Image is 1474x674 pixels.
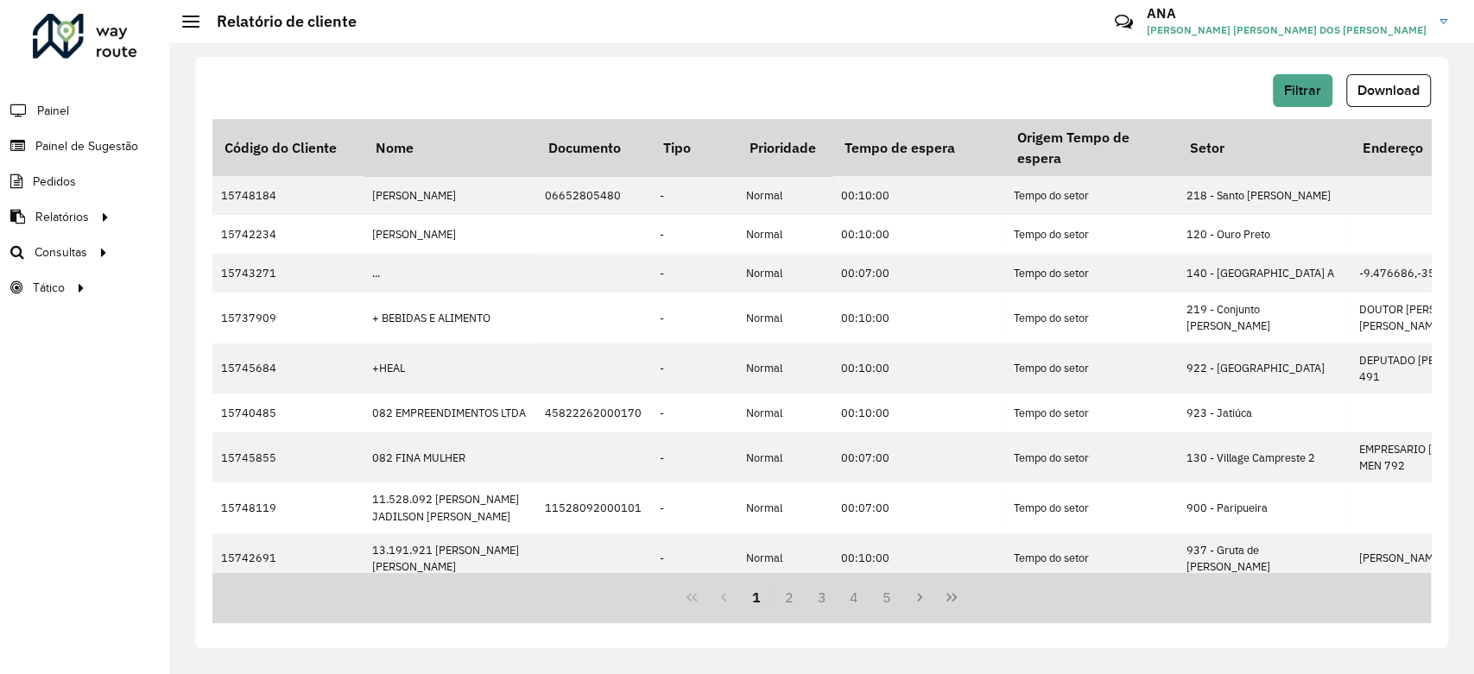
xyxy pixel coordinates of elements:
button: Last Page [935,581,968,614]
td: 06652805480 [536,176,651,215]
td: Normal [737,394,832,432]
td: - [651,343,737,394]
button: 4 [838,581,870,614]
td: Tempo do setor [1005,215,1178,254]
td: - [651,533,737,583]
td: ... [364,254,536,293]
a: Contato Rápido [1105,3,1142,41]
td: Tempo do setor [1005,176,1178,215]
button: 2 [773,581,806,614]
button: 3 [806,581,838,614]
td: 45822262000170 [536,394,651,432]
td: 15748119 [212,482,364,532]
td: 130 - Village Campreste 2 [1178,432,1351,482]
td: - [651,394,737,432]
button: Download [1346,74,1431,107]
td: 120 - Ouro Preto [1178,215,1351,254]
td: 15745855 [212,432,364,482]
span: Download [1357,83,1420,98]
td: 922 - [GEOGRAPHIC_DATA] [1178,343,1351,394]
td: 00:07:00 [832,432,1005,482]
td: 937 - Gruta de [PERSON_NAME] [1178,533,1351,583]
button: Next Page [903,581,936,614]
th: Documento [536,119,651,176]
td: 11.528.092 [PERSON_NAME] JADILSON [PERSON_NAME] [364,482,536,532]
td: 923 - Jatiúca [1178,394,1351,432]
td: 218 - Santo [PERSON_NAME] [1178,176,1351,215]
td: Normal [737,293,832,343]
th: Prioridade [737,119,832,176]
td: 00:10:00 [832,533,1005,583]
td: 11528092000101 [536,482,651,532]
span: Painel [37,102,69,120]
td: 15742691 [212,533,364,583]
th: Código do Cliente [212,119,364,176]
td: Tempo do setor [1005,343,1178,394]
td: Tempo do setor [1005,254,1178,293]
td: 00:10:00 [832,394,1005,432]
button: Filtrar [1273,74,1332,107]
td: Normal [737,215,832,254]
td: [PERSON_NAME] [364,215,536,254]
button: 1 [740,581,773,614]
button: 5 [870,581,903,614]
td: 140 - [GEOGRAPHIC_DATA] A [1178,254,1351,293]
td: 15745684 [212,343,364,394]
span: Pedidos [33,173,76,191]
td: 15737909 [212,293,364,343]
span: Consultas [35,243,87,261]
th: Tempo de espera [832,119,1005,176]
td: Normal [737,343,832,394]
span: [PERSON_NAME] [PERSON_NAME] DOS [PERSON_NAME] [1147,22,1427,38]
td: 00:07:00 [832,482,1005,532]
td: +HEAL [364,343,536,394]
th: Origem Tempo de espera [1005,119,1178,176]
td: 15740485 [212,394,364,432]
td: 00:10:00 [832,215,1005,254]
td: Normal [737,176,832,215]
span: Relatórios [35,208,89,226]
td: Normal [737,533,832,583]
td: Tempo do setor [1005,533,1178,583]
td: 13.191.921 [PERSON_NAME] [PERSON_NAME] [364,533,536,583]
th: Tipo [651,119,737,176]
td: [PERSON_NAME] [364,176,536,215]
span: Painel de Sugestão [35,137,138,155]
td: 00:10:00 [832,293,1005,343]
td: 082 FINA MULHER [364,432,536,482]
td: - [651,293,737,343]
td: Normal [737,254,832,293]
td: 082 EMPREENDIMENTOS LTDA [364,394,536,432]
td: 00:07:00 [832,254,1005,293]
td: + BEBIDAS E ALIMENTO [364,293,536,343]
td: 15743271 [212,254,364,293]
td: - [651,176,737,215]
h2: Relatório de cliente [199,12,357,31]
td: 219 - Conjunto [PERSON_NAME] [1178,293,1351,343]
td: 900 - Paripueira [1178,482,1351,532]
td: - [651,254,737,293]
td: Tempo do setor [1005,432,1178,482]
td: Tempo do setor [1005,482,1178,532]
td: 15742234 [212,215,364,254]
h3: ANA [1147,5,1427,22]
td: - [651,432,737,482]
td: Normal [737,432,832,482]
span: Tático [33,279,65,297]
td: Tempo do setor [1005,293,1178,343]
td: Tempo do setor [1005,394,1178,432]
td: 00:10:00 [832,176,1005,215]
th: Setor [1178,119,1351,176]
td: 15748184 [212,176,364,215]
td: - [651,482,737,532]
span: Filtrar [1284,83,1321,98]
th: Nome [364,119,536,176]
td: Normal [737,482,832,532]
td: - [651,215,737,254]
td: 00:10:00 [832,343,1005,394]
